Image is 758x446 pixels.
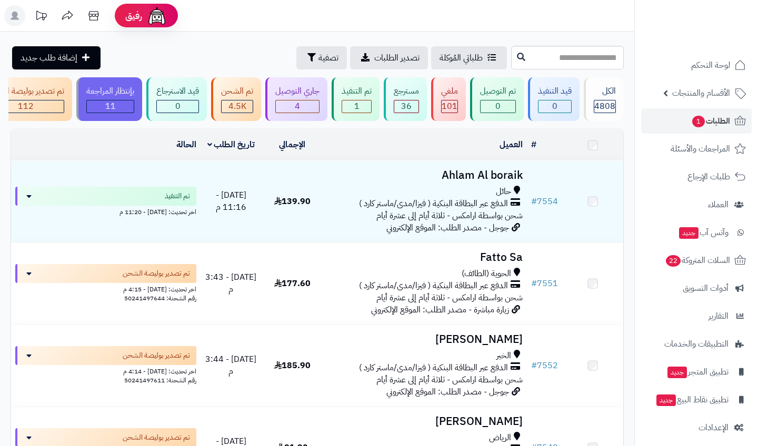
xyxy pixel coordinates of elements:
div: 36 [394,100,418,113]
span: طلباتي المُوكلة [440,52,483,64]
a: التقارير [641,303,752,329]
div: 1 [342,100,371,113]
a: إضافة طلب جديد [12,46,101,69]
a: بإنتظار المراجعة 11 [74,77,144,121]
span: تم التنفيذ [165,191,190,201]
a: الحالة [176,138,196,151]
a: التطبيقات والخدمات [641,331,752,357]
a: جاري التوصيل 4 [263,77,330,121]
div: ملغي [441,85,458,97]
span: الدفع عبر البطاقة البنكية ( فيزا/مدى/ماستر كارد ) [359,198,508,210]
span: جديد [656,394,676,406]
div: الكل [594,85,616,97]
a: تاريخ الطلب [207,138,255,151]
span: جوجل - مصدر الطلب: الموقع الإلكتروني [386,386,509,398]
span: الطلبات [691,114,730,128]
span: تطبيق نقاط البيع [655,392,729,407]
h3: Ahlam Al boraik [327,169,522,181]
span: شحن بواسطة ارامكس - ثلاثة أيام إلى عشرة أيام [376,209,523,222]
span: تم تصدير بوليصة الشحن [123,268,190,279]
a: قيد التنفيذ 0 [526,77,582,121]
span: الدفع عبر البطاقة البنكية ( فيزا/مدى/ماستر كارد ) [359,362,508,374]
a: #7551 [531,277,558,290]
span: 112 [18,100,34,113]
span: # [531,277,537,290]
a: تم الشحن 4.5K [209,77,263,121]
span: 0 [175,100,181,113]
div: اخر تحديث: [DATE] - 11:20 م [15,206,196,217]
span: طلبات الإرجاع [687,169,730,184]
span: الرياض [489,432,511,444]
span: [DATE] - 3:44 م [205,353,256,378]
a: الكل4808 [582,77,626,121]
div: تم التنفيذ [342,85,372,97]
a: الإعدادات [641,415,752,440]
div: اخر تحديث: [DATE] - 4:15 م [15,283,196,294]
span: 185.90 [274,359,311,372]
span: شحن بواسطة ارامكس - ثلاثة أيام إلى عشرة أيام [376,373,523,386]
span: 0 [552,100,557,113]
a: تطبيق المتجرجديد [641,359,752,384]
a: الإجمالي [279,138,305,151]
h3: Fatto Sa [327,251,522,263]
a: #7552 [531,359,558,372]
button: تصفية [296,46,347,69]
div: تم التوصيل [480,85,516,97]
span: 1 [692,115,705,128]
span: الأقسام والمنتجات [672,86,730,100]
span: أدوات التسويق [683,281,729,296]
a: تحديثات المنصة [28,5,54,29]
span: 36 [401,100,412,113]
span: جديد [679,227,699,239]
a: وآتس آبجديد [641,220,752,245]
a: مسترجع 36 [382,77,429,121]
span: شحن بواسطة ارامكس - ثلاثة أيام إلى عشرة أيام [376,291,523,304]
a: المراجعات والأسئلة [641,136,752,161]
a: العميل [500,138,523,151]
a: لوحة التحكم [641,53,752,78]
span: # [531,359,537,372]
span: زيارة مباشرة - مصدر الطلب: الموقع الإلكتروني [371,303,509,316]
span: 22 [665,255,682,267]
a: ملغي 101 [429,77,468,121]
span: 177.60 [274,277,311,290]
span: المراجعات والأسئلة [671,141,730,156]
span: التقارير [709,309,729,323]
div: قيد الاسترجاع [156,85,199,97]
span: 139.90 [274,195,311,208]
a: #7554 [531,195,558,208]
span: # [531,195,537,208]
span: 101 [442,100,457,113]
span: جديد [667,367,687,378]
a: تطبيق نقاط البيعجديد [641,387,752,412]
a: # [531,138,536,151]
h3: [PERSON_NAME] [327,333,522,346]
span: 4 [295,100,300,113]
span: جوجل - مصدر الطلب: الموقع الإلكتروني [386,221,509,234]
a: السلات المتروكة22 [641,248,752,273]
span: 1 [354,100,360,113]
span: الدفع عبر البطاقة البنكية ( فيزا/مدى/ماستر كارد ) [359,280,508,292]
span: حائل [496,186,511,198]
a: تم التنفيذ 1 [330,77,382,121]
span: رفيق [125,9,142,22]
div: 0 [481,100,515,113]
a: تم التوصيل 0 [468,77,526,121]
div: 0 [157,100,198,113]
div: تم الشحن [221,85,253,97]
div: قيد التنفيذ [538,85,572,97]
span: [DATE] - 11:16 م [216,189,246,214]
div: 11 [87,100,134,113]
span: تصدير الطلبات [374,52,420,64]
span: لوحة التحكم [691,58,730,73]
span: رقم الشحنة: 50241497644 [124,293,196,303]
div: مسترجع [394,85,419,97]
img: ai-face.png [146,5,167,26]
a: طلباتي المُوكلة [431,46,507,69]
a: تصدير الطلبات [350,46,428,69]
div: بإنتظار المراجعة [86,85,134,97]
span: الإعدادات [699,420,729,435]
span: التطبيقات والخدمات [664,337,729,351]
h3: [PERSON_NAME] [327,415,522,428]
